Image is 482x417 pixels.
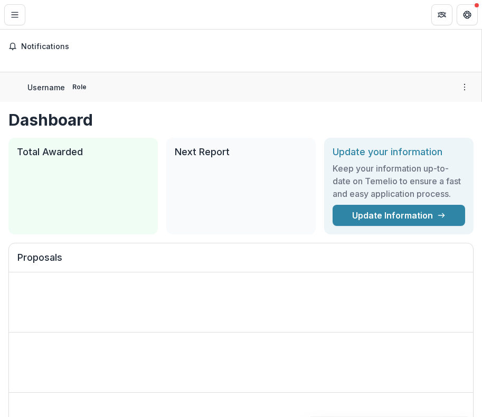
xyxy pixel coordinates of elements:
[431,4,452,25] button: Partners
[4,38,477,55] button: Notifications
[333,205,465,226] a: Update Information
[457,4,478,25] button: Get Help
[4,4,25,25] button: Toggle Menu
[175,146,307,158] h2: Next Report
[458,81,471,93] button: More
[333,162,465,200] h3: Keep your information up-to-date on Temelio to ensure a fast and easy application process.
[17,252,465,272] h2: Proposals
[21,42,473,51] span: Notifications
[333,146,465,158] h2: Update your information
[17,146,149,158] h2: Total Awarded
[8,110,474,129] h1: Dashboard
[69,82,90,92] p: Role
[27,82,65,93] p: Username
